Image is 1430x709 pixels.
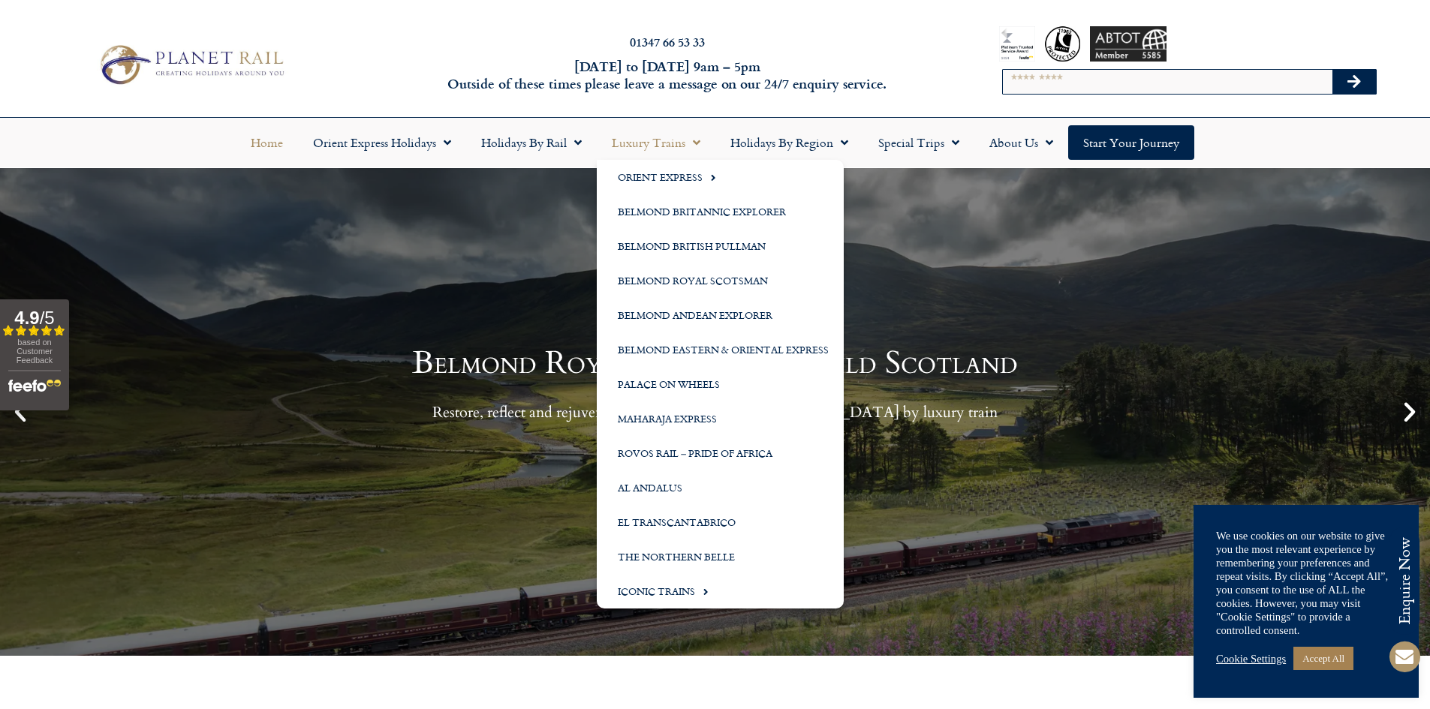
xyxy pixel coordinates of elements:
[597,263,844,298] a: Belmond Royal Scotsman
[974,125,1068,160] a: About Us
[597,160,844,194] a: Orient Express
[597,539,844,574] a: The Northern Belle
[1397,399,1422,425] div: Next slide
[597,332,844,367] a: Belmond Eastern & Oriental Express
[466,125,597,160] a: Holidays by Rail
[597,298,844,332] a: Belmond Andean Explorer
[597,125,715,160] a: Luxury Trains
[412,347,1018,379] h1: Belmond Royal Scotsman - Wild Scotland
[597,574,844,608] a: Iconic Trains
[236,125,298,160] a: Home
[8,399,33,425] div: Previous slide
[1332,70,1376,94] button: Search
[8,125,1422,160] nav: Menu
[597,367,844,401] a: Palace on Wheels
[597,194,844,229] a: Belmond Britannic Explorer
[597,401,844,436] a: Maharaja Express
[597,229,844,263] a: Belmond British Pullman
[863,125,974,160] a: Special Trips
[597,436,844,470] a: Rovos Rail – Pride of Africa
[630,33,705,50] a: 01347 66 53 33
[298,125,466,160] a: Orient Express Holidays
[1216,652,1286,665] a: Cookie Settings
[597,160,844,608] ul: Luxury Trains
[412,403,1018,422] p: Restore, reflect and rejuvenate whilst exploring [GEOGRAPHIC_DATA] by luxury train
[597,505,844,539] a: El Transcantabrico
[92,41,289,89] img: Planet Rail Train Holidays Logo
[715,125,863,160] a: Holidays by Region
[597,470,844,505] a: Al Andalus
[1068,125,1194,160] a: Start your Journey
[1293,647,1353,670] a: Accept All
[385,58,950,93] h6: [DATE] to [DATE] 9am – 5pm Outside of these times please leave a message on our 24/7 enquiry serv...
[1216,529,1396,637] div: We use cookies on our website to give you the most relevant experience by remembering your prefer...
